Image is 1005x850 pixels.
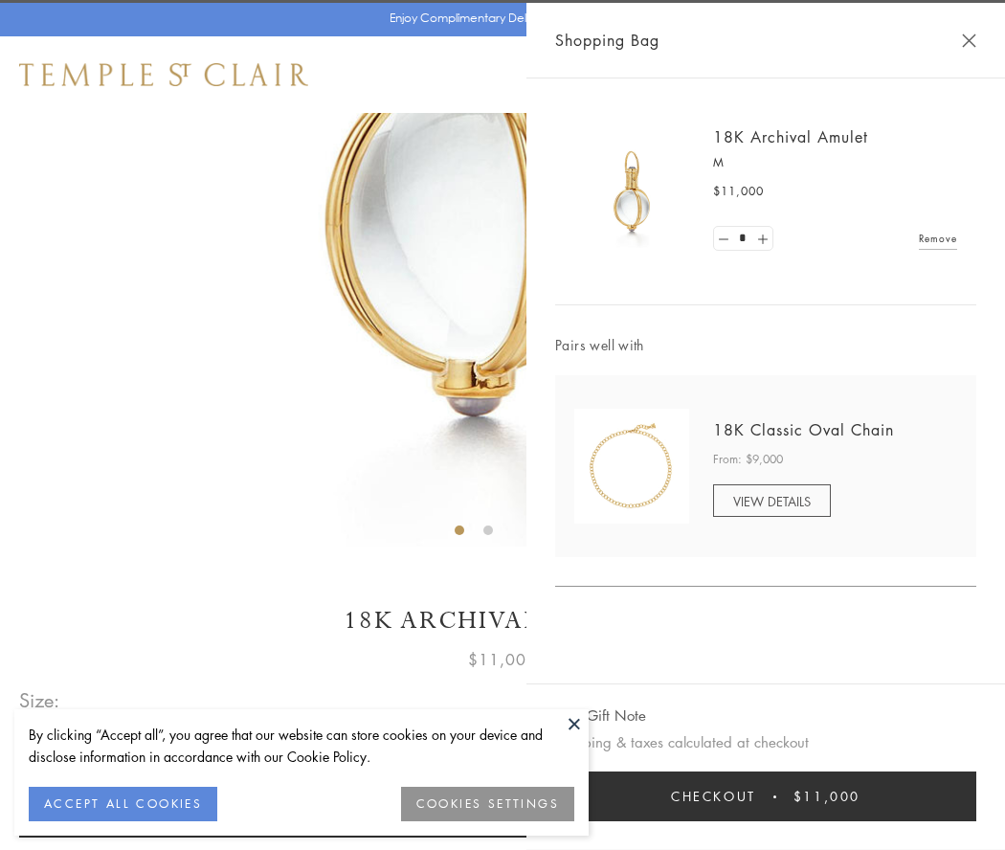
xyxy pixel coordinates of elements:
[574,134,689,249] img: 18K Archival Amulet
[555,704,646,727] button: Add Gift Note
[555,334,976,356] span: Pairs well with
[962,34,976,48] button: Close Shopping Bag
[713,450,783,469] span: From: $9,000
[19,684,61,716] span: Size:
[713,419,894,440] a: 18K Classic Oval Chain
[713,153,957,172] p: M
[29,724,574,768] div: By clicking “Accept all”, you agree that our website can store cookies on your device and disclos...
[793,786,860,807] span: $11,000
[555,730,976,754] p: Shipping & taxes calculated at checkout
[713,182,764,201] span: $11,000
[713,126,868,147] a: 18K Archival Amulet
[713,484,831,517] a: VIEW DETAILS
[29,787,217,821] button: ACCEPT ALL COOKIES
[555,772,976,821] button: Checkout $11,000
[555,28,659,53] span: Shopping Bag
[752,227,771,251] a: Set quantity to 2
[19,63,308,86] img: Temple St. Clair
[390,9,607,28] p: Enjoy Complimentary Delivery & Returns
[468,647,537,672] span: $11,000
[574,409,689,524] img: N88865-OV18
[401,787,574,821] button: COOKIES SETTINGS
[733,492,811,510] span: VIEW DETAILS
[919,228,957,249] a: Remove
[671,786,756,807] span: Checkout
[19,604,986,637] h1: 18K Archival Amulet
[714,227,733,251] a: Set quantity to 0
